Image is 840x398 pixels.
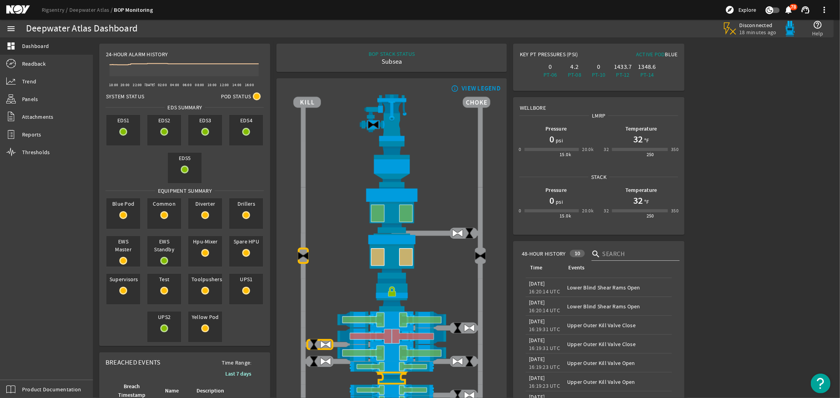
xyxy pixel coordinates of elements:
div: PT-12 [612,71,633,79]
div: Subsea [369,58,415,66]
span: Yellow Pod [188,311,222,322]
legacy-datetime-component: [DATE] [529,318,545,325]
img: ValveOpen.png [320,356,332,367]
div: 0 [588,63,609,71]
div: Lower Blind Shear Rams Open [567,284,668,291]
div: 250 [647,212,654,220]
span: Time Range: [215,359,258,367]
span: Breached Events [106,358,161,367]
text: 10:00 [208,83,217,87]
img: LowerAnnularOpenBlock.png [293,233,490,278]
mat-icon: info_outline [449,85,459,92]
legacy-datetime-component: 16:20:14 UTC [529,288,560,295]
span: 18 minutes ago [740,29,777,36]
div: 20.0k [582,146,593,153]
text: 06:00 [183,83,192,87]
div: 20.0k [582,207,593,215]
div: Events [568,263,584,272]
input: Search [603,249,673,259]
text: 04:00 [170,83,179,87]
img: Valve2Close.png [475,250,486,262]
img: ValveClose.png [464,356,475,367]
button: Open Resource Center [811,374,831,393]
a: BOP Monitoring [114,6,153,14]
text: 16:00 [245,83,254,87]
span: LMRP [589,112,608,120]
div: 250 [647,151,654,158]
a: Deepwater Atlas [69,6,114,13]
h1: 32 [633,133,643,146]
span: 48-Hour History [522,250,566,258]
span: EDS5 [168,153,202,164]
text: 08:00 [195,83,204,87]
span: Hpu-Mixer [188,236,222,247]
b: Pressure [545,125,567,133]
div: Lower Blind Shear Rams Open [567,302,668,310]
img: Valve2Close.png [367,119,379,131]
div: Upper Outer Kill Valve Open [567,378,668,386]
div: 10 [570,250,585,257]
span: EWS Master [106,236,140,255]
span: Active Pod [636,51,665,58]
span: Drillers [229,198,263,209]
img: ShearRamOpen.png [293,311,490,328]
h1: 0 [549,194,554,207]
span: Toolpushers [188,274,222,285]
mat-icon: help_outline [813,20,823,29]
legacy-datetime-component: [DATE] [529,299,545,306]
img: Valve2Close.png [297,250,309,262]
mat-icon: explore [725,5,734,15]
span: UPS1 [229,274,263,285]
span: Equipment Summary [155,187,215,195]
span: Test [147,274,181,285]
span: Supervisors [106,274,140,285]
img: RiserConnectorLock.png [293,279,490,311]
mat-icon: menu [6,24,16,33]
span: EDS2 [147,115,181,126]
img: PipeRamOpen.png [293,385,490,395]
span: Trend [22,77,36,85]
span: Attachments [22,113,54,121]
div: Deepwater Atlas Dashboard [26,25,137,33]
img: ValveClose.png [464,227,475,239]
div: Description [197,387,224,395]
span: System Status [106,92,144,100]
div: Upper Outer Kill Valve Open [567,359,668,367]
legacy-datetime-component: 16:19:23 UTC [529,382,560,389]
img: Bluepod.svg [782,21,798,37]
legacy-datetime-component: 16:19:31 UTC [529,326,560,333]
div: Name [165,387,179,395]
div: BOP STACK STATUS [369,50,415,58]
div: PT-06 [540,71,561,79]
legacy-datetime-component: [DATE] [529,356,545,363]
text: [DATE] [145,83,156,87]
button: Last 7 days [219,367,258,381]
button: more_vert [815,0,834,19]
span: Pod Status [221,92,251,100]
b: Temperature [625,186,657,194]
img: ValveClose.png [308,356,320,367]
legacy-datetime-component: 16:19:23 UTC [529,363,560,370]
div: 0 [519,146,521,153]
div: 350 [671,207,679,215]
div: VIEW LEGEND [462,85,501,92]
span: Reports [22,131,41,138]
span: °F [643,136,649,144]
div: Key PT Pressures (PSI) [520,50,599,61]
img: UpperAnnularOpen.png [293,187,490,233]
legacy-datetime-component: 16:20:14 UTC [529,307,560,314]
div: 1348.6 [636,63,657,71]
span: Diverter [188,198,222,209]
div: Upper Outer Kill Valve Close [567,340,668,348]
span: Thresholds [22,148,50,156]
div: Events [567,263,665,272]
div: Time [530,263,542,272]
span: Dashboard [22,42,49,50]
div: 32 [604,207,609,215]
span: Disconnected [740,22,777,29]
div: PT-10 [588,71,609,79]
legacy-datetime-component: [DATE] [529,280,545,287]
mat-icon: dashboard [6,41,16,51]
b: Temperature [625,125,657,133]
text: 22:00 [133,83,142,87]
